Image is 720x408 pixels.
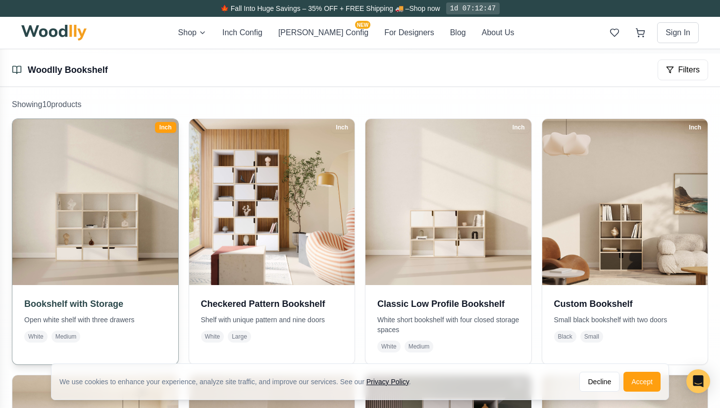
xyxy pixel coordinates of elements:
[331,122,353,133] div: Inch
[365,119,531,285] img: Classic Low Profile Bookshelf
[405,341,434,352] span: Medium
[579,372,619,392] button: Decline
[24,315,166,325] p: Open white shelf with three drawers
[580,331,603,343] span: Small
[508,122,529,133] div: Inch
[8,115,182,289] img: Bookshelf with Storage
[278,27,368,39] button: [PERSON_NAME] ConfigNEW
[542,119,708,285] img: Custom Bookshelf
[201,315,343,325] p: Shelf with unique pattern and nine doors
[201,331,224,343] span: White
[189,119,355,285] img: Checkered Pattern Bookshelf
[155,122,176,133] div: Inch
[686,369,710,393] div: Open Intercom Messenger
[24,331,48,343] span: White
[377,297,519,311] h3: Classic Low Profile Bookshelf
[12,99,708,111] p: Showing 10 product s
[446,2,500,14] div: 1d 07:12:47
[201,297,343,311] h3: Checkered Pattern Bookshelf
[554,297,696,311] h3: Custom Bookshelf
[377,341,401,352] span: White
[482,27,514,39] button: About Us
[228,331,251,343] span: Large
[658,59,708,80] button: Filters
[450,27,466,39] button: Blog
[24,297,166,311] h3: Bookshelf with Storage
[678,64,700,76] span: Filters
[178,27,206,39] button: Shop
[51,331,81,343] span: Medium
[409,4,440,12] a: Shop now
[220,4,409,12] span: 🍁 Fall Into Huge Savings – 35% OFF + FREE Shipping 🚚 –
[222,27,262,39] button: Inch Config
[384,27,434,39] button: For Designers
[355,21,370,29] span: NEW
[21,25,87,41] img: Woodlly
[657,22,699,43] button: Sign In
[366,378,409,386] a: Privacy Policy
[554,331,576,343] span: Black
[59,377,419,387] div: We use cookies to enhance your experience, analyze site traffic, and improve our services. See our .
[28,65,108,75] a: Woodlly Bookshelf
[377,315,519,335] p: White short bookshelf with four closed storage spaces
[554,315,696,325] p: Small black bookshelf with two doors
[623,372,661,392] button: Accept
[684,122,706,133] div: Inch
